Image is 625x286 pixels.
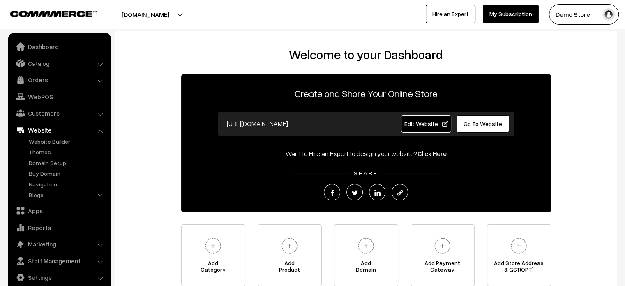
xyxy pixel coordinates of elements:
a: WebPOS [10,89,108,104]
a: Settings [10,270,108,285]
a: Blogs [27,191,108,199]
img: plus.svg [431,235,454,257]
a: Customers [10,106,108,121]
button: Demo Store [549,4,619,25]
a: AddDomain [334,224,398,286]
img: plus.svg [507,235,530,257]
a: Click Here [417,149,447,158]
a: Hire an Expert [426,5,475,23]
a: Go To Website [457,115,510,133]
a: Add Store Address& GST(OPT) [487,224,551,286]
a: Apps [10,203,108,218]
p: Create and Share Your Online Store [181,86,551,101]
a: Navigation [27,180,108,188]
img: user [602,8,615,21]
a: Orders [10,72,108,87]
a: My Subscription [483,5,539,23]
a: COMMMERCE [10,8,82,18]
a: Buy Domain [27,169,108,178]
img: COMMMERCE [10,11,97,17]
a: Edit Website [401,115,451,133]
span: Add Domain [334,260,398,276]
h2: Welcome to your Dashboard [123,47,609,62]
a: Dashboard [10,39,108,54]
span: SHARE [350,170,382,177]
a: AddProduct [258,224,322,286]
div: Want to Hire an Expert to design your website? [181,149,551,158]
span: Add Store Address & GST(OPT) [487,260,551,276]
a: Add PaymentGateway [411,224,475,286]
span: Add Payment Gateway [411,260,474,276]
a: Website Builder [27,137,108,146]
a: Marketing [10,237,108,251]
span: Add Product [258,260,321,276]
a: Themes [27,148,108,156]
a: Domain Setup [27,158,108,167]
img: plus.svg [278,235,301,257]
a: Reports [10,220,108,235]
button: [DOMAIN_NAME] [93,4,198,25]
a: Website [10,123,108,137]
a: Staff Management [10,253,108,268]
span: Go To Website [464,120,502,127]
img: plus.svg [355,235,377,257]
a: Catalog [10,56,108,71]
a: AddCategory [181,224,245,286]
img: plus.svg [202,235,224,257]
span: Add Category [182,260,245,276]
span: Edit Website [404,120,448,127]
